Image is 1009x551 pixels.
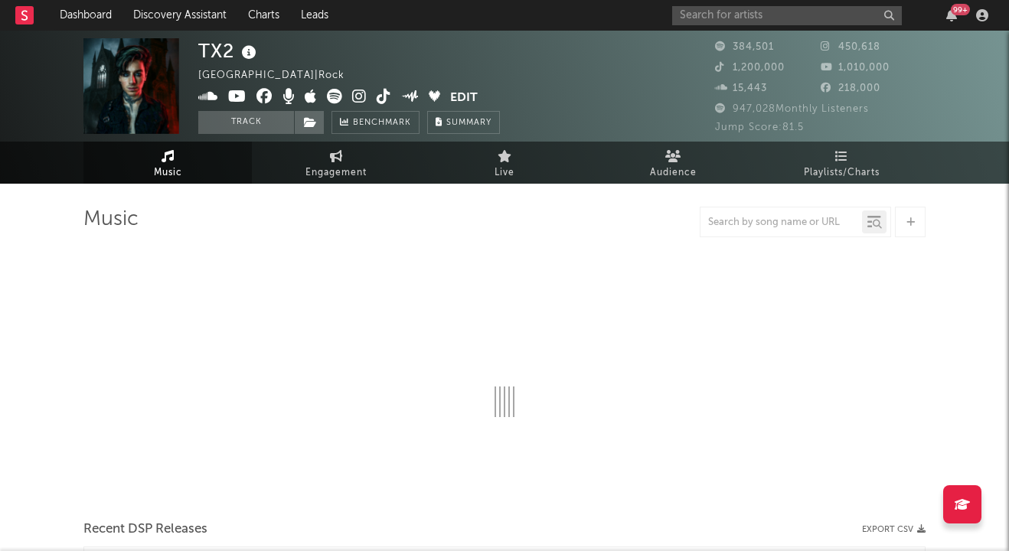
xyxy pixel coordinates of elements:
[154,164,182,182] span: Music
[495,164,514,182] span: Live
[420,142,589,184] a: Live
[946,9,957,21] button: 99+
[83,142,252,184] a: Music
[821,63,890,73] span: 1,010,000
[331,111,420,134] a: Benchmark
[252,142,420,184] a: Engagement
[589,142,757,184] a: Audience
[715,83,767,93] span: 15,443
[715,104,869,114] span: 947,028 Monthly Listeners
[700,217,862,229] input: Search by song name or URL
[862,525,926,534] button: Export CSV
[715,63,785,73] span: 1,200,000
[198,67,362,85] div: [GEOGRAPHIC_DATA] | Rock
[198,111,294,134] button: Track
[83,520,207,539] span: Recent DSP Releases
[353,114,411,132] span: Benchmark
[650,164,697,182] span: Audience
[715,42,774,52] span: 384,501
[757,142,926,184] a: Playlists/Charts
[427,111,500,134] button: Summary
[446,119,491,127] span: Summary
[305,164,367,182] span: Engagement
[951,4,970,15] div: 99 +
[672,6,902,25] input: Search for artists
[450,89,478,108] button: Edit
[715,122,804,132] span: Jump Score: 81.5
[821,83,880,93] span: 218,000
[804,164,880,182] span: Playlists/Charts
[821,42,880,52] span: 450,618
[198,38,260,64] div: TX2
